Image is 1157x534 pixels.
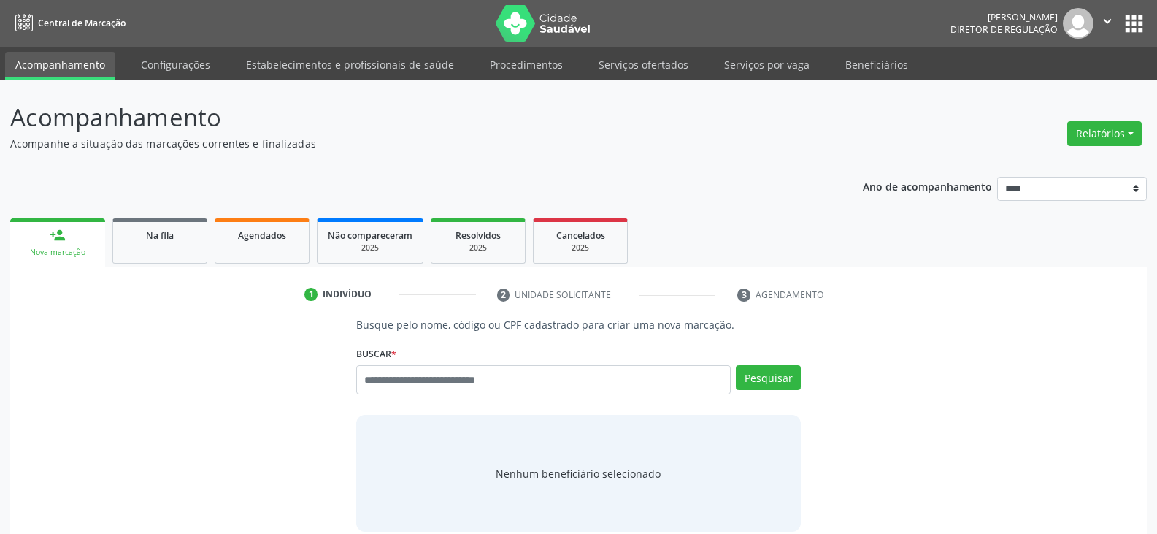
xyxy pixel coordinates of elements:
[328,243,412,253] div: 2025
[146,229,174,242] span: Na fila
[480,52,573,77] a: Procedimentos
[1063,8,1093,39] img: img
[38,17,126,29] span: Central de Marcação
[10,11,126,35] a: Central de Marcação
[456,229,501,242] span: Resolvidos
[304,288,318,301] div: 1
[1121,11,1147,37] button: apps
[714,52,820,77] a: Serviços por vaga
[356,317,801,332] p: Busque pelo nome, código ou CPF cadastrado para criar uma nova marcação.
[236,52,464,77] a: Estabelecimentos e profissionais de saúde
[323,288,372,301] div: Indivíduo
[10,99,806,136] p: Acompanhamento
[950,11,1058,23] div: [PERSON_NAME]
[588,52,699,77] a: Serviços ofertados
[950,23,1058,36] span: Diretor de regulação
[20,247,95,258] div: Nova marcação
[356,343,396,365] label: Buscar
[1067,121,1142,146] button: Relatórios
[5,52,115,80] a: Acompanhamento
[10,136,806,151] p: Acompanhe a situação das marcações correntes e finalizadas
[328,229,412,242] span: Não compareceram
[556,229,605,242] span: Cancelados
[736,365,801,390] button: Pesquisar
[50,227,66,243] div: person_add
[496,466,661,481] span: Nenhum beneficiário selecionado
[1093,8,1121,39] button: 
[1099,13,1115,29] i: 
[131,52,220,77] a: Configurações
[442,243,515,253] div: 2025
[238,229,286,242] span: Agendados
[544,243,617,253] div: 2025
[835,52,918,77] a: Beneficiários
[863,177,992,195] p: Ano de acompanhamento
